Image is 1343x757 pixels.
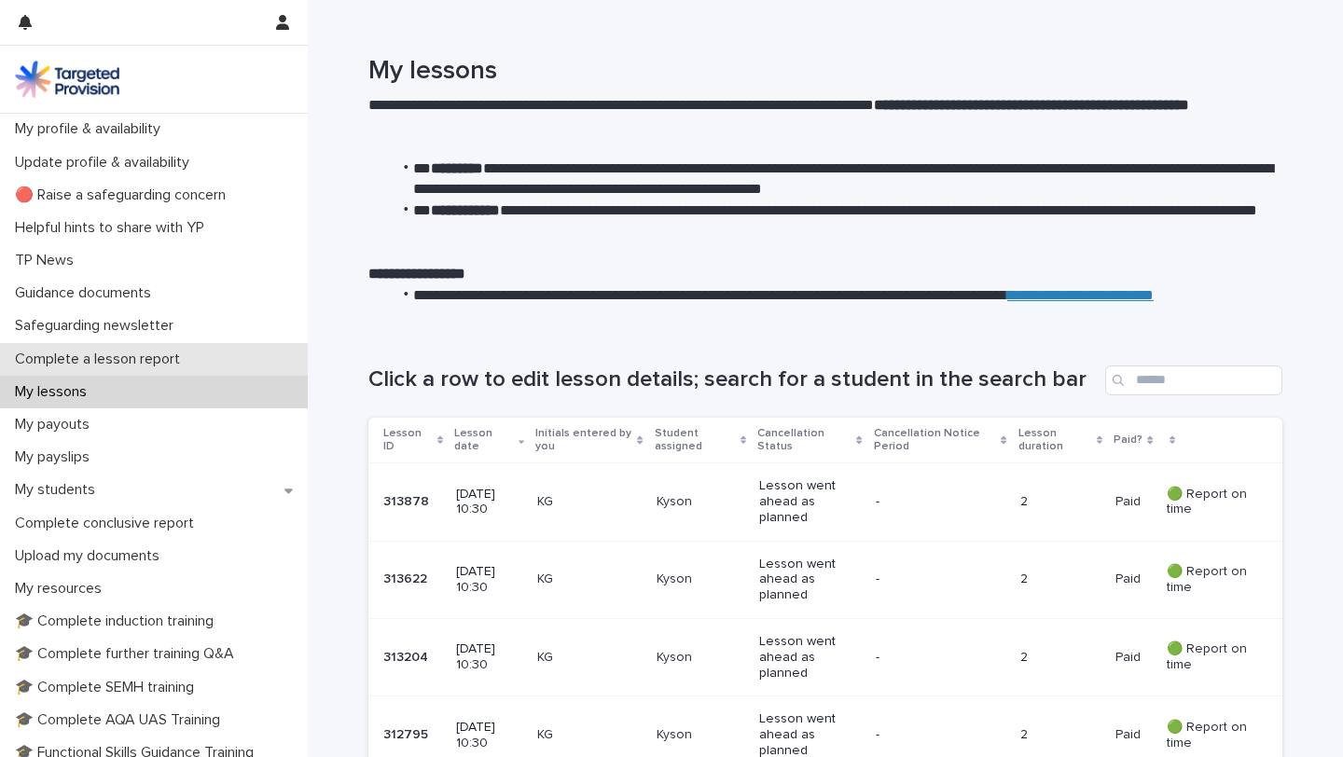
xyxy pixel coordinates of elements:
p: 🎓 Complete further training Q&A [7,645,249,663]
p: - [876,494,979,510]
p: [DATE] 10:30 [456,720,522,751]
p: Kyson [657,650,744,666]
p: Paid [1115,568,1144,587]
p: 2 [1020,494,1101,510]
h1: My lessons [368,56,1282,88]
p: Lesson went ahead as planned [759,557,861,603]
p: KG [537,727,641,743]
p: KG [537,650,641,666]
img: M5nRWzHhSzIhMunXDL62 [15,61,119,98]
p: 🔴 Raise a safeguarding concern [7,186,241,204]
p: 2 [1020,571,1101,587]
p: My payouts [7,416,104,434]
p: KG [537,494,641,510]
tr: 313204313204 [DATE] 10:30KGKysonLesson went ahead as planned-2PaidPaid 🟢 Report on time [368,619,1282,696]
p: My profile & availability [7,120,175,138]
p: Safeguarding newsletter [7,317,188,335]
p: 313622 [383,568,431,587]
p: 🟢 Report on time [1167,487,1253,518]
p: Paid [1115,723,1144,743]
p: Guidance documents [7,284,166,302]
p: 🎓 Complete SEMH training [7,679,209,696]
p: Lesson duration [1018,423,1093,458]
p: [DATE] 10:30 [456,564,522,596]
p: 2 [1020,727,1101,743]
p: My payslips [7,448,104,466]
p: KG [537,571,641,587]
p: - [876,571,979,587]
p: Initials entered by you [535,423,632,458]
p: 🟢 Report on time [1167,564,1253,596]
p: My lessons [7,383,102,401]
p: Lesson went ahead as planned [759,478,861,525]
h1: Click a row to edit lesson details; search for a student in the search bar [368,366,1098,393]
p: 312795 [383,723,432,743]
p: Lesson went ahead as planned [759,634,861,681]
p: My students [7,481,110,499]
input: Search [1105,365,1282,395]
p: [DATE] 10:30 [456,641,522,673]
p: - [876,650,979,666]
p: Paid? [1114,430,1142,450]
p: Upload my documents [7,547,174,565]
p: Student assigned [655,423,736,458]
tr: 313878313878 [DATE] 10:30KGKysonLesson went ahead as planned-2PaidPaid 🟢 Report on time [368,463,1282,541]
p: Update profile & availability [7,154,204,172]
p: Cancellation Notice Period [874,423,997,458]
p: Cancellation Status [757,423,852,458]
p: 🟢 Report on time [1167,720,1253,751]
p: TP News [7,252,89,269]
p: - [876,727,979,743]
p: Complete conclusive report [7,515,209,532]
p: Paid [1115,490,1144,510]
p: Complete a lesson report [7,351,195,368]
p: My resources [7,580,117,598]
p: Kyson [657,571,744,587]
p: Helpful hints to share with YP [7,219,219,237]
tr: 313622313622 [DATE] 10:30KGKysonLesson went ahead as planned-2PaidPaid 🟢 Report on time [368,541,1282,618]
p: Kyson [657,727,744,743]
p: 🎓 Complete induction training [7,612,228,630]
p: Paid [1115,646,1144,666]
p: Kyson [657,494,744,510]
p: 313878 [383,490,433,510]
p: Lesson ID [383,423,433,458]
p: 🟢 Report on time [1167,641,1253,673]
p: Lesson date [454,423,514,458]
p: 2 [1020,650,1101,666]
p: 🎓 Complete AQA UAS Training [7,711,235,729]
p: 313204 [383,646,432,666]
p: [DATE] 10:30 [456,487,522,518]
